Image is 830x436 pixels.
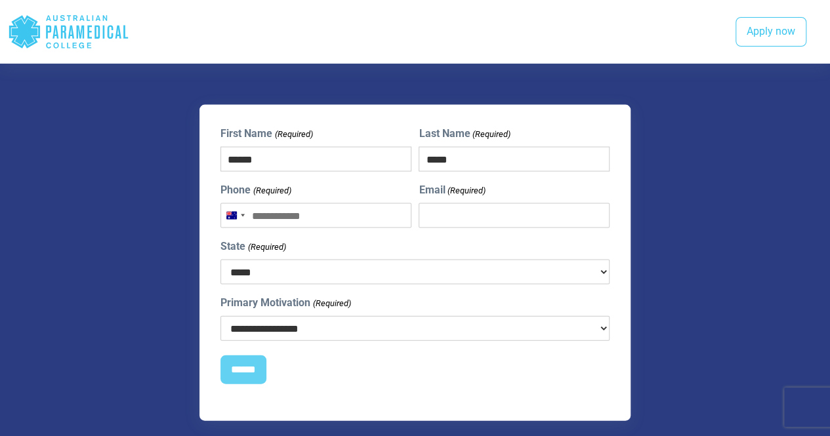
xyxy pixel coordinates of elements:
button: Selected country [221,203,249,227]
span: (Required) [471,127,510,140]
label: Last Name [419,125,510,141]
label: Email [419,182,485,197]
span: (Required) [247,240,286,253]
span: (Required) [274,127,313,140]
span: (Required) [446,184,486,197]
span: (Required) [312,296,351,309]
a: Apply now [736,17,806,47]
span: (Required) [252,184,291,197]
label: State [220,238,285,254]
label: Phone [220,182,291,197]
label: Primary Motivation [220,294,350,310]
div: Australian Paramedical College [8,10,129,53]
label: First Name [220,125,312,141]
